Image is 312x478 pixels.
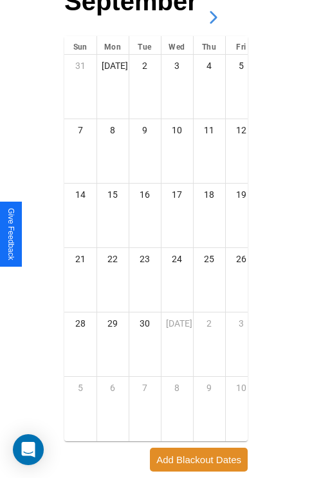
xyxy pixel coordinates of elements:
[129,55,161,77] div: 2
[226,36,257,54] div: Fri
[194,248,225,270] div: 25
[226,377,257,399] div: 10
[150,448,248,472] button: Add Blackout Dates
[97,55,129,77] div: [DATE]
[97,377,129,399] div: 6
[194,36,225,54] div: Thu
[97,184,129,206] div: 15
[129,119,161,141] div: 9
[64,377,96,399] div: 5
[161,119,193,141] div: 10
[64,248,96,270] div: 21
[226,55,257,77] div: 5
[64,119,96,141] div: 7
[97,119,129,141] div: 8
[6,208,15,260] div: Give Feedback
[129,377,161,399] div: 7
[226,248,257,270] div: 26
[64,36,96,54] div: Sun
[161,377,193,399] div: 8
[129,248,161,270] div: 23
[194,377,225,399] div: 9
[13,434,44,465] div: Open Intercom Messenger
[226,119,257,141] div: 12
[226,184,257,206] div: 19
[129,184,161,206] div: 16
[129,36,161,54] div: Tue
[64,184,96,206] div: 14
[97,36,129,54] div: Mon
[226,312,257,334] div: 3
[97,312,129,334] div: 29
[161,312,193,334] div: [DATE]
[194,312,225,334] div: 2
[64,55,96,77] div: 31
[161,248,193,270] div: 24
[194,184,225,206] div: 18
[161,36,193,54] div: Wed
[129,312,161,334] div: 30
[161,55,193,77] div: 3
[64,312,96,334] div: 28
[194,119,225,141] div: 11
[97,248,129,270] div: 22
[161,184,193,206] div: 17
[194,55,225,77] div: 4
